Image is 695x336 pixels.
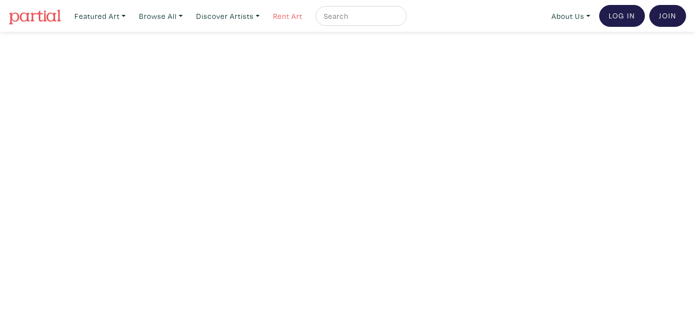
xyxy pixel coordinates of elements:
a: Log In [599,5,645,27]
a: Join [649,5,686,27]
a: Browse All [135,6,187,26]
a: Discover Artists [192,6,264,26]
a: About Us [547,6,595,26]
a: Featured Art [70,6,130,26]
input: Search [323,10,397,22]
a: Rent Art [269,6,307,26]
